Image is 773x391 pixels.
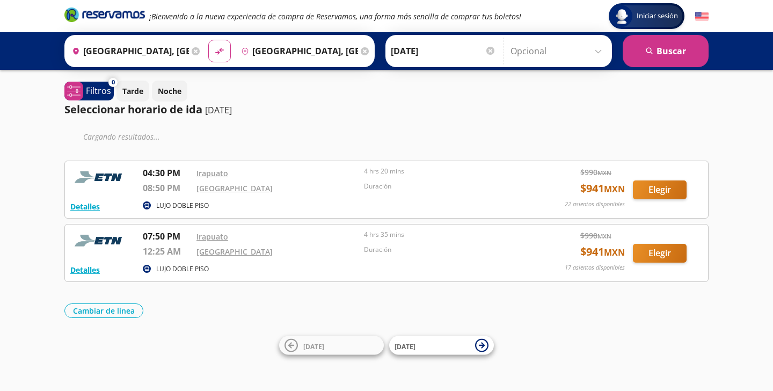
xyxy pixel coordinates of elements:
button: Cambiar de línea [64,303,143,318]
p: 17 asientos disponibles [565,263,625,272]
span: [DATE] [303,342,324,351]
input: Elegir Fecha [391,38,496,64]
p: [DATE] [205,104,232,117]
img: RESERVAMOS [70,166,129,188]
button: Detalles [70,264,100,276]
p: 08:50 PM [143,182,191,194]
p: 04:30 PM [143,166,191,179]
button: Noche [152,81,187,102]
a: Brand Logo [64,6,145,26]
p: Seleccionar horario de ida [64,102,202,118]
span: Iniciar sesión [632,11,682,21]
span: $ 990 [580,230,611,241]
a: Irapuato [196,168,228,178]
button: Tarde [116,81,149,102]
a: Irapuato [196,231,228,242]
p: 4 hrs 20 mins [364,166,526,176]
small: MXN [597,169,611,177]
p: 12:25 AM [143,245,191,258]
button: Detalles [70,201,100,212]
span: $ 941 [580,180,625,197]
em: ¡Bienvenido a la nueva experiencia de compra de Reservamos, una forma más sencilla de comprar tus... [149,11,521,21]
a: [GEOGRAPHIC_DATA] [196,183,273,193]
p: Filtros [86,84,111,97]
p: Duración [364,245,526,255]
button: Elegir [633,180,687,199]
button: Buscar [623,35,709,67]
p: LUJO DOBLE PISO [156,201,209,211]
a: [GEOGRAPHIC_DATA] [196,247,273,257]
small: MXN [604,247,625,258]
p: 07:50 PM [143,230,191,243]
input: Buscar Destino [237,38,358,64]
input: Opcional [511,38,607,64]
p: Tarde [122,85,143,97]
i: Brand Logo [64,6,145,23]
p: Duración [364,182,526,191]
p: Noche [158,85,181,97]
img: RESERVAMOS [70,230,129,251]
p: LUJO DOBLE PISO [156,264,209,274]
input: Buscar Origen [68,38,189,64]
p: 22 asientos disponibles [565,200,625,209]
em: Cargando resultados ... [83,132,160,142]
button: Elegir [633,244,687,263]
span: $ 941 [580,244,625,260]
small: MXN [597,232,611,240]
p: 4 hrs 35 mins [364,230,526,240]
button: English [695,10,709,23]
small: MXN [604,183,625,195]
span: $ 990 [580,166,611,178]
button: [DATE] [279,336,384,355]
span: 0 [112,78,115,87]
button: 0Filtros [64,82,114,100]
span: [DATE] [395,342,415,351]
button: [DATE] [389,336,494,355]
